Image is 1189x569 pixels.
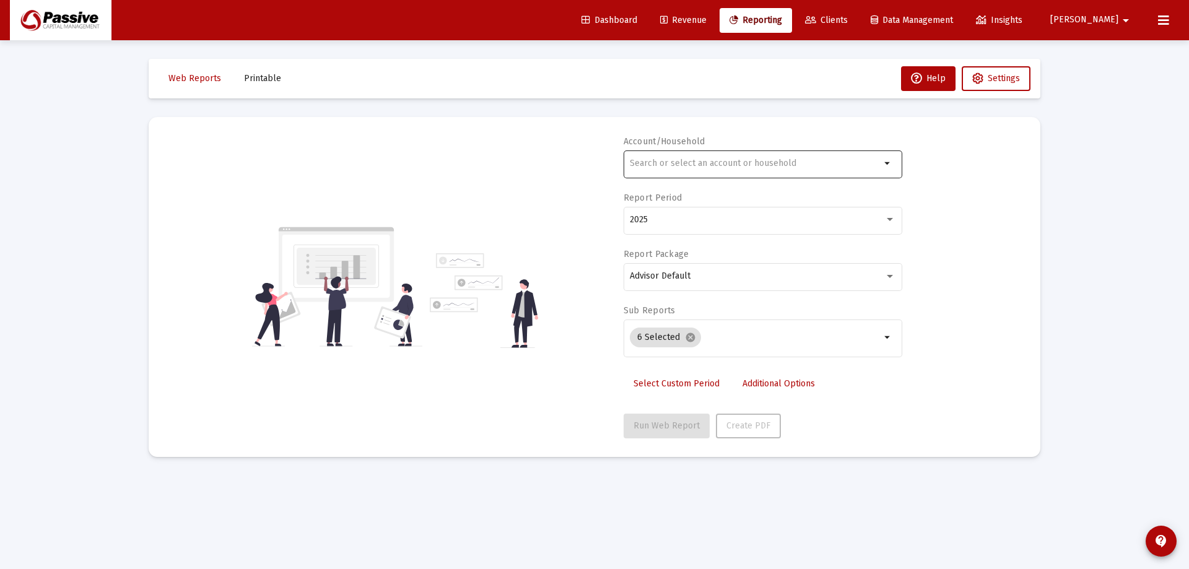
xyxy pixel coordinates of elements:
label: Report Period [624,193,682,203]
span: [PERSON_NAME] [1050,15,1118,25]
a: Dashboard [572,8,647,33]
a: Data Management [861,8,963,33]
label: Report Package [624,249,689,259]
span: Create PDF [726,420,770,431]
span: Run Web Report [634,420,700,431]
span: Revenue [660,15,707,25]
span: Settings [988,73,1020,84]
a: Reporting [720,8,792,33]
mat-chip: 6 Selected [630,328,701,347]
mat-chip-list: Selection [630,325,881,350]
button: Run Web Report [624,414,710,438]
span: 2025 [630,214,648,225]
a: Revenue [650,8,716,33]
input: Search or select an account or household [630,159,881,168]
span: Insights [976,15,1022,25]
button: Help [901,66,956,91]
span: Help [911,73,946,84]
mat-icon: arrow_drop_down [881,330,895,345]
button: Settings [962,66,1030,91]
span: Advisor Default [630,271,690,281]
mat-icon: arrow_drop_down [881,156,895,171]
span: Dashboard [581,15,637,25]
span: Data Management [871,15,953,25]
a: Clients [795,8,858,33]
label: Sub Reports [624,305,676,316]
span: Reporting [730,15,782,25]
span: Clients [805,15,848,25]
mat-icon: contact_support [1154,534,1169,549]
button: Create PDF [716,414,781,438]
img: reporting [252,225,422,348]
img: reporting-alt [430,253,538,348]
button: Printable [234,66,291,91]
img: Dashboard [19,8,102,33]
mat-icon: arrow_drop_down [1118,8,1133,33]
a: Insights [966,8,1032,33]
label: Account/Household [624,136,705,147]
mat-icon: cancel [685,332,696,343]
button: [PERSON_NAME] [1035,7,1148,32]
span: Web Reports [168,73,221,84]
span: Additional Options [743,378,815,389]
span: Select Custom Period [634,378,720,389]
button: Web Reports [159,66,231,91]
span: Printable [244,73,281,84]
